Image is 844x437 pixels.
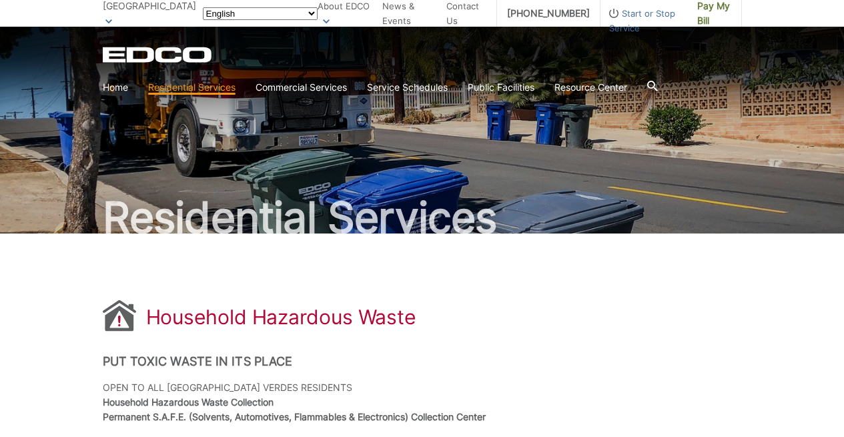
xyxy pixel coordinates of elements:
a: Home [103,80,128,95]
h1: Household Hazardous Waste [146,305,416,329]
a: Residential Services [148,80,236,95]
strong: Household Hazardous Waste Collection Permanent S.A.F.E. (Solvents, Automotives, Flammables & Elec... [103,396,486,422]
h2: Put Toxic Waste In Its Place [103,354,742,369]
p: OPEN TO ALL [GEOGRAPHIC_DATA] VERDES RESIDENTS [103,380,742,424]
a: EDCD logo. Return to the homepage. [103,47,214,63]
a: Resource Center [554,80,627,95]
h2: Residential Services [103,196,742,239]
select: Select a language [203,7,318,20]
a: Service Schedules [367,80,448,95]
a: Commercial Services [256,80,347,95]
a: Public Facilities [468,80,534,95]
